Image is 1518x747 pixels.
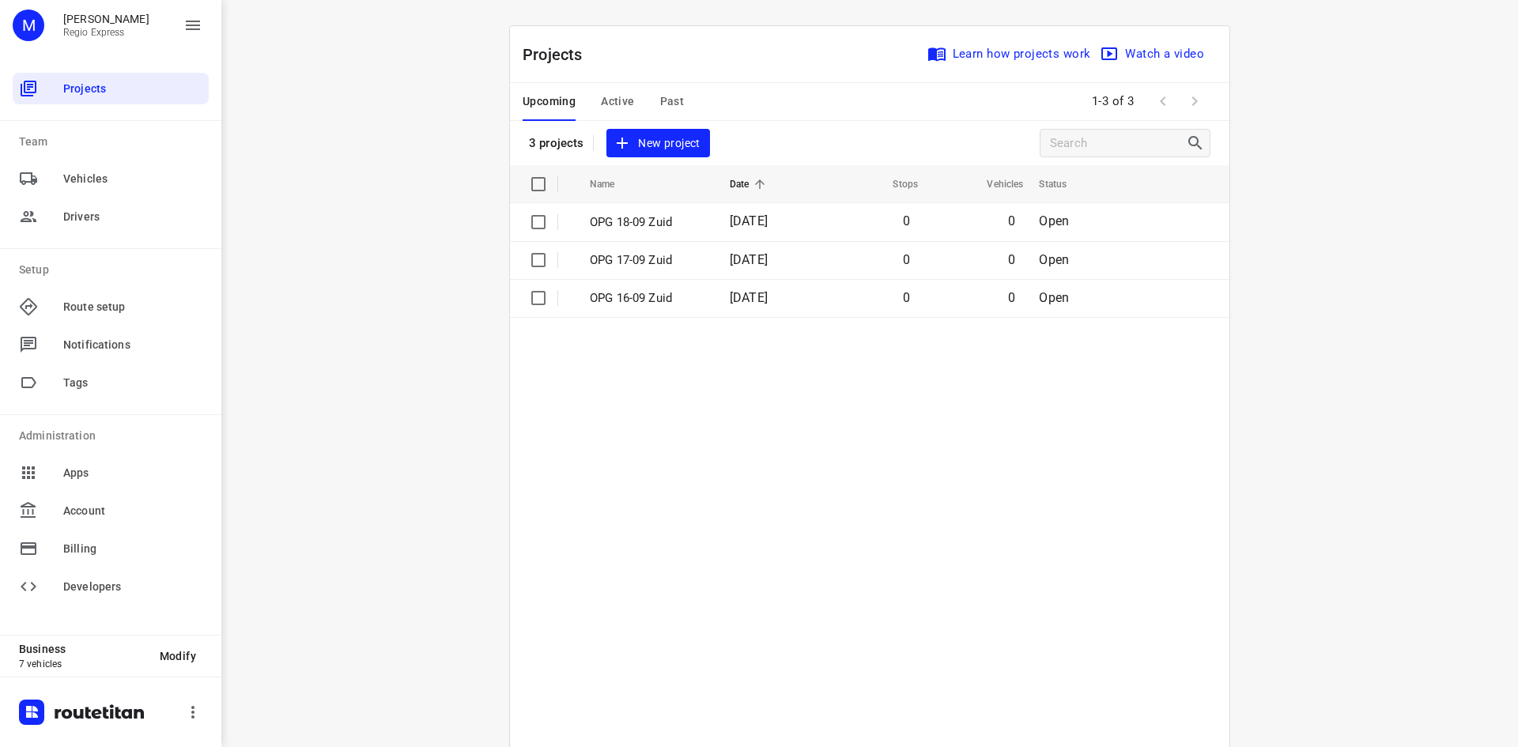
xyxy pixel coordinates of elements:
span: Stops [872,175,918,194]
p: Max Bisseling [63,13,149,25]
span: 0 [903,252,910,267]
div: Account [13,495,209,526]
input: Search projects [1050,131,1186,156]
div: Developers [13,571,209,602]
span: Date [730,175,770,194]
span: 0 [1008,252,1015,267]
span: Open [1039,252,1069,267]
span: [DATE] [730,290,768,305]
span: Vehicles [966,175,1023,194]
span: Tags [63,375,202,391]
span: Projects [63,81,202,97]
span: Open [1039,213,1069,228]
span: Past [660,92,685,111]
div: Search [1186,134,1210,153]
button: New project [606,129,709,158]
div: Route setup [13,291,209,323]
span: Drivers [63,209,202,225]
div: Tags [13,367,209,398]
p: OPG 16-09 Zuid [590,289,706,307]
p: Team [19,134,209,150]
span: Modify [160,650,196,662]
p: Administration [19,428,209,444]
span: Account [63,503,202,519]
p: Regio Express [63,27,149,38]
span: [DATE] [730,213,768,228]
span: 0 [903,213,910,228]
span: Name [590,175,636,194]
p: 3 projects [529,136,583,150]
span: 0 [1008,213,1015,228]
span: Developers [63,579,202,595]
span: Status [1039,175,1087,194]
span: Apps [63,465,202,481]
div: Notifications [13,329,209,360]
span: Billing [63,541,202,557]
div: Vehicles [13,163,209,194]
p: 7 vehicles [19,658,147,670]
p: Projects [523,43,595,66]
span: Next Page [1179,85,1210,117]
p: OPG 17-09 Zuid [590,251,706,270]
div: Billing [13,533,209,564]
div: Projects [13,73,209,104]
span: 0 [903,290,910,305]
p: Setup [19,262,209,278]
span: Upcoming [523,92,576,111]
span: Open [1039,290,1069,305]
div: M [13,9,44,41]
span: New project [616,134,700,153]
span: [DATE] [730,252,768,267]
span: Previous Page [1147,85,1179,117]
span: Active [601,92,634,111]
p: Business [19,643,147,655]
button: Modify [147,642,209,670]
p: OPG 18-09 Zuid [590,213,706,232]
div: Apps [13,457,209,489]
span: 1-3 of 3 [1086,85,1141,119]
span: Route setup [63,299,202,315]
div: Drivers [13,201,209,232]
span: Notifications [63,337,202,353]
span: 0 [1008,290,1015,305]
span: Vehicles [63,171,202,187]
